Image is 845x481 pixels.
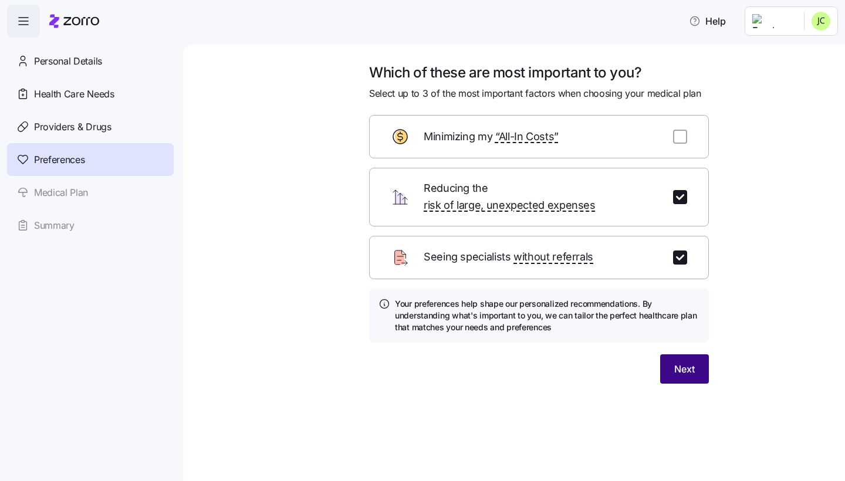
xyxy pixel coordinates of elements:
span: Seeing specialists [424,249,593,266]
a: Health Care Needs [7,77,174,110]
span: Reducing the [424,180,659,214]
span: Help [689,14,726,28]
h1: Which of these are most important to you? [369,63,709,82]
a: Personal Details [7,45,174,77]
a: Medical Plan [7,176,174,209]
span: Minimizing my [424,128,559,145]
span: Health Care Needs [34,87,114,101]
img: 88208aa1bb67df0da1fd80abb5299cb9 [812,12,830,31]
span: “All-In Costs” [495,128,559,145]
h4: Your preferences help shape our personalized recommendations. By understanding what's important t... [395,298,699,334]
a: Providers & Drugs [7,110,174,143]
img: Employer logo [752,14,795,28]
span: risk of large, unexpected expenses [424,197,596,214]
span: Personal Details [34,54,102,69]
span: Next [674,362,695,376]
button: Help [680,9,735,33]
a: Preferences [7,143,174,176]
span: Select up to 3 of the most important factors when choosing your medical plan [369,86,701,101]
span: without referrals [513,249,593,266]
span: Preferences [34,153,84,167]
a: Summary [7,209,174,242]
span: Providers & Drugs [34,120,111,134]
button: Next [660,354,709,384]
